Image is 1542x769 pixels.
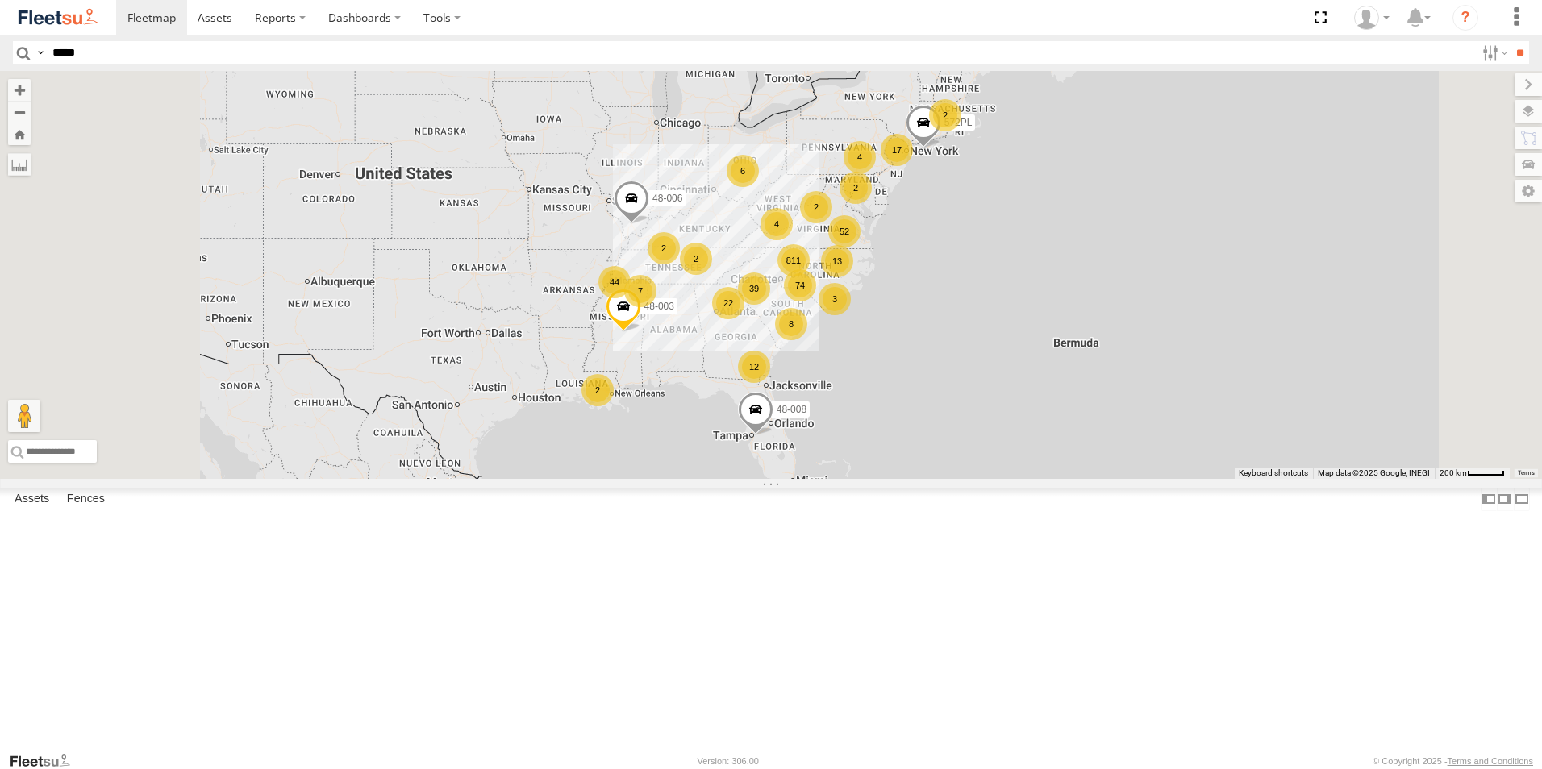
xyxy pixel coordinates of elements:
[929,99,961,131] div: 2
[1518,470,1535,476] a: Terms (opens in new tab)
[1514,488,1530,511] label: Hide Summary Table
[648,232,680,264] div: 2
[1373,756,1533,766] div: © Copyright 2025 -
[680,243,712,275] div: 2
[1440,468,1467,477] span: 200 km
[777,244,810,276] div: 811
[840,172,872,204] div: 2
[784,269,816,301] div: 74
[1497,488,1513,511] label: Dock Summary Table to the Right
[16,6,100,28] img: fleetsu-logo-horizontal.svg
[881,134,913,166] div: 17
[828,215,861,247] div: 52
[34,41,47,64] label: Search Query
[1476,41,1511,64] label: Search Filter Options
[598,266,631,298] div: 44
[1239,468,1308,479] button: Keyboard shortcuts
[9,753,83,769] a: Visit our Website
[1481,488,1497,511] label: Dock Summary Table to the Left
[644,301,674,312] span: 48-003
[761,208,793,240] div: 4
[777,405,806,416] span: 48-008
[738,351,770,383] div: 12
[819,283,851,315] div: 3
[698,756,759,766] div: Version: 306.00
[712,287,744,319] div: 22
[624,275,656,307] div: 7
[59,488,113,510] label: Fences
[652,193,682,204] span: 48-006
[1435,468,1510,479] button: Map Scale: 200 km per 43 pixels
[8,101,31,123] button: Zoom out
[1318,468,1430,477] span: Map data ©2025 Google, INEGI
[800,191,832,223] div: 2
[821,245,853,277] div: 13
[727,155,759,187] div: 6
[844,141,876,173] div: 4
[8,400,40,432] button: Drag Pegman onto the map to open Street View
[738,272,770,305] div: 39
[6,488,57,510] label: Assets
[8,79,31,101] button: Zoom in
[775,308,807,340] div: 8
[1448,756,1533,766] a: Terms and Conditions
[581,374,614,406] div: 2
[1452,5,1478,31] i: ?
[8,153,31,176] label: Measure
[1515,180,1542,202] label: Map Settings
[8,123,31,145] button: Zoom Home
[1348,6,1395,30] div: Taylor Hager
